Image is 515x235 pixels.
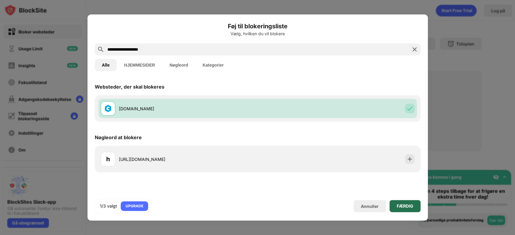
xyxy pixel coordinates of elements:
[411,46,418,53] img: search-close
[119,105,258,112] div: [DOMAIN_NAME]
[195,59,231,71] button: Kategorier
[361,204,379,209] div: Annuller
[95,134,142,140] div: Nøgleord at blokere
[95,84,164,90] div: Websteder, der skal blokeres
[162,59,195,71] button: Nøgleord
[95,31,421,36] div: Vælg, hvilken du vil blokere
[117,59,162,71] button: HJEMMESIDER
[119,156,258,162] div: [URL][DOMAIN_NAME]
[100,203,117,209] div: 1/3 valgt
[126,203,143,209] div: UPGRADE
[97,46,104,53] img: search.svg
[106,155,110,164] div: h
[95,59,117,71] button: Alle
[397,204,413,208] div: FÆRDIG
[95,22,421,31] h6: Føj til blokeringsliste
[104,105,112,112] img: favicons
